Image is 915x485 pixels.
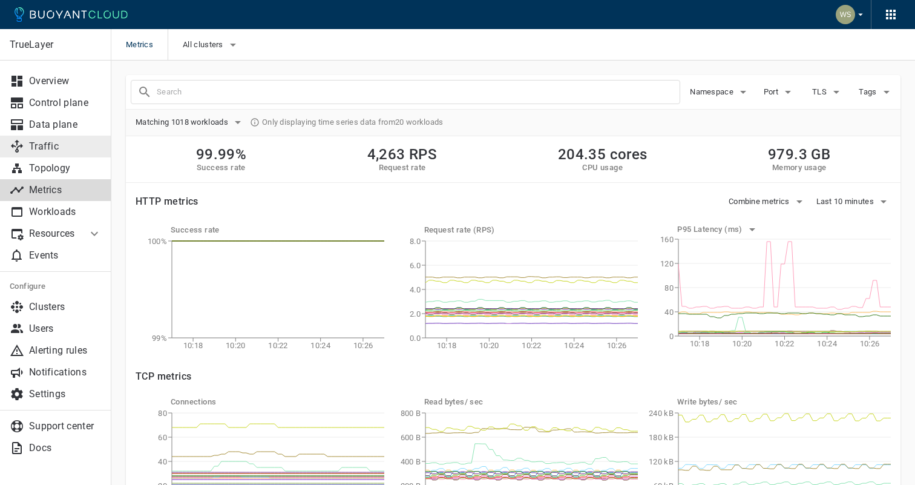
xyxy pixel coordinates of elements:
[29,442,102,454] p: Docs
[29,75,102,87] p: Overview
[606,341,626,350] tspan: 10:26
[158,409,167,418] tspan: 80
[649,409,674,418] tspan: 240 kB
[29,323,102,335] p: Users
[158,457,167,466] tspan: 40
[522,341,542,350] tspan: 10:22
[196,163,246,173] h5: Success rate
[836,5,855,24] img: Weichung Shaw
[690,87,736,97] span: Namespace
[29,366,102,378] p: Notifications
[29,388,102,400] p: Settings
[310,341,330,350] tspan: 10:24
[564,341,584,350] tspan: 10:24
[677,397,891,407] h5: Write bytes / sec
[400,409,421,418] tspan: 800 B
[171,225,384,235] h5: Success rate
[558,163,648,173] h5: CPU usage
[29,119,102,131] p: Data plane
[410,261,421,270] tspan: 6.0
[812,87,829,97] span: TLS
[136,371,891,383] h4: TCP metrics
[29,97,102,109] p: Control plane
[732,339,752,348] tspan: 10:20
[183,36,240,54] button: All clusters
[410,309,421,318] tspan: 2.0
[660,235,674,244] tspan: 160
[29,228,77,240] p: Resources
[29,420,102,432] p: Support center
[29,140,102,153] p: Traffic
[649,433,674,442] tspan: 180 kB
[660,259,674,268] tspan: 120
[29,345,102,357] p: Alerting rules
[768,146,830,163] h2: 979.3 GB
[424,397,638,407] h5: Read bytes / sec
[268,341,288,350] tspan: 10:22
[136,117,231,127] span: Matching 1018 workloads
[424,225,638,235] h5: Request rate (RPS)
[410,334,421,343] tspan: 0.0
[400,457,421,466] tspan: 400 B
[29,162,102,174] p: Topology
[29,249,102,262] p: Events
[857,83,896,101] button: Tags
[353,341,373,350] tspan: 10:26
[665,308,674,317] tspan: 40
[479,341,499,350] tspan: 10:20
[171,397,384,407] h5: Connections
[196,146,246,163] h2: 99.99%
[29,206,102,218] p: Workloads
[136,196,198,208] h4: HTTP metrics
[152,334,167,343] tspan: 99%
[157,84,680,101] input: Search
[367,146,438,163] h2: 4,263 RPS
[729,193,807,211] button: Combine metrics
[558,146,648,163] h2: 204.35 cores
[126,29,168,61] span: Metrics
[669,332,674,341] tspan: 0
[729,197,792,206] span: Combine metrics
[690,83,750,101] button: Namespace
[437,341,457,350] tspan: 10:18
[226,341,246,350] tspan: 10:20
[775,339,795,348] tspan: 10:22
[29,184,102,196] p: Metrics
[816,197,877,206] span: Last 10 minutes
[10,282,102,291] h5: Configure
[760,83,799,101] button: Port
[677,220,759,239] button: P95 Latency (ms)
[183,341,203,350] tspan: 10:18
[10,39,101,51] p: TrueLayer
[29,301,102,313] p: Clusters
[367,163,438,173] h5: Request rate
[262,117,444,127] span: Only displaying time series data from 20 workloads
[410,285,421,294] tspan: 4.0
[768,163,830,173] h5: Memory usage
[859,87,879,97] span: Tags
[649,457,674,466] tspan: 120 kB
[400,433,421,442] tspan: 600 B
[183,40,226,50] span: All clusters
[808,83,847,101] button: TLS
[690,339,710,348] tspan: 10:18
[158,433,167,442] tspan: 60
[860,339,880,348] tspan: 10:26
[764,87,781,97] span: Port
[148,237,167,246] tspan: 100%
[818,339,838,348] tspan: 10:24
[665,283,674,292] tspan: 80
[816,193,891,211] button: Last 10 minutes
[136,113,245,131] button: Matching 1018 workloads
[410,237,421,246] tspan: 8.0
[677,225,744,234] h5: P95 Latency (ms)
